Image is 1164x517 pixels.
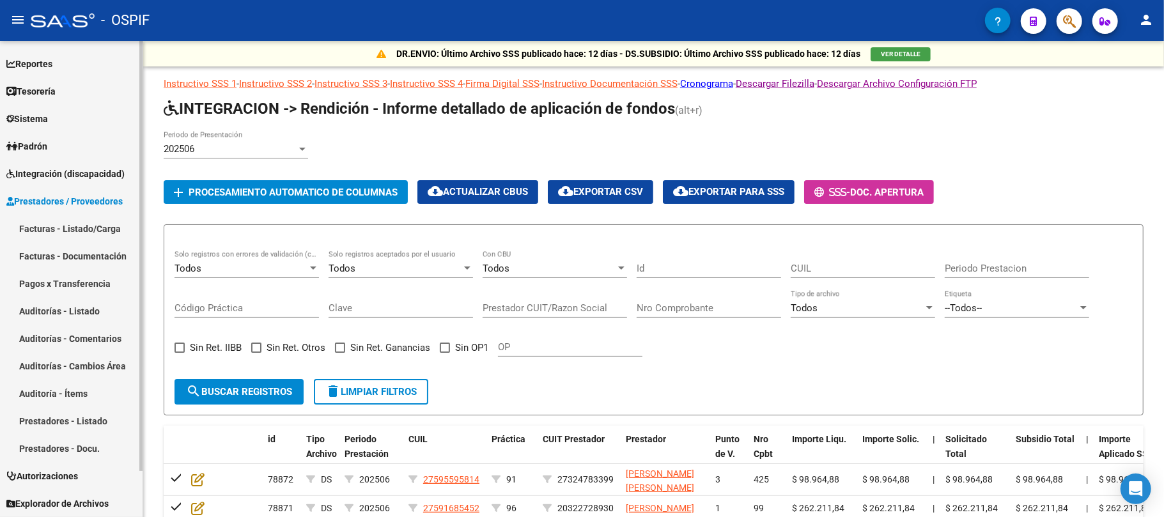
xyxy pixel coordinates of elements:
datatable-header-cell: Tipo Archivo [301,426,339,482]
mat-icon: cloud_download [673,183,688,199]
datatable-header-cell: Prestador [621,426,710,482]
span: $ 262.211,84 [1016,503,1068,513]
span: | [933,474,935,484]
button: Exportar CSV [548,180,653,204]
datatable-header-cell: Solicitado Total [940,426,1011,482]
datatable-header-cell: Punto de V. [710,426,749,482]
datatable-header-cell: CUIT Prestador [538,426,621,482]
span: Periodo Prestación [345,434,389,459]
span: Doc. Apertura [850,187,924,198]
span: Procesamiento automatico de columnas [189,187,398,198]
mat-icon: search [186,383,201,399]
span: Importe Aplicado SSS [1099,434,1154,459]
span: 202506 [359,474,390,484]
span: - [814,187,850,198]
span: Punto de V. [715,434,740,459]
span: Todos [483,263,509,274]
span: 96 [506,503,516,513]
span: | [1086,503,1088,513]
p: DR.ENVIO: Último Archivo SSS publicado hace: 12 días - DS.SUBSIDIO: Último Archivo SSS publicado ... [396,47,860,61]
span: | [1086,474,1088,484]
span: Sin OP1 [455,340,488,355]
span: Subsidio Total [1016,434,1075,444]
span: Tesorería [6,84,56,98]
datatable-header-cell: Importe Liqu. [787,426,857,482]
a: Instructivo SSS 2 [239,78,312,89]
span: 91 [506,474,516,484]
span: 202506 [164,143,194,155]
mat-icon: add [171,185,186,200]
datatable-header-cell: CUIL [403,426,486,482]
span: Padrón [6,139,47,153]
span: 99 [754,503,764,513]
span: - OSPIF [101,6,150,35]
a: Instructivo SSS 3 [314,78,387,89]
span: Limpiar filtros [325,386,417,397]
span: VER DETALLE [881,50,920,58]
span: (alt+r) [675,104,702,116]
span: $ 98.964,88 [792,474,839,484]
mat-icon: cloud_download [558,183,573,199]
a: Cronograma [680,78,733,89]
span: [PERSON_NAME] [PERSON_NAME] [626,468,694,493]
span: Sin Ret. IIBB [190,340,242,355]
span: Sin Ret. Otros [267,340,325,355]
span: CUIT Prestador [543,434,605,444]
span: $ 98.964,88 [945,474,993,484]
button: Buscar registros [175,379,304,405]
div: 78871 [268,501,296,516]
span: 1 [715,503,720,513]
span: $ 98.964,88 [862,474,910,484]
span: 27595595814 [423,474,479,484]
div: Open Intercom Messenger [1121,474,1151,504]
span: | [933,434,935,444]
datatable-header-cell: Subsidio Total [1011,426,1081,482]
datatable-header-cell: | [1081,426,1094,482]
a: Instructivo SSS 1 [164,78,237,89]
div: 78872 [268,472,296,487]
span: $ 262.211,84 [792,503,844,513]
span: Tipo Archivo [306,434,337,459]
span: Reportes [6,57,52,71]
span: Nro Cpbt [754,434,773,459]
mat-icon: delete [325,383,341,399]
span: Todos [791,302,818,314]
span: 20322728930 [557,503,614,513]
a: Descargar Filezilla [736,78,814,89]
span: Práctica [492,434,525,444]
span: DS [321,474,332,484]
span: Exportar para SSS [673,186,784,197]
button: VER DETALLE [871,47,931,61]
span: --Todos-- [945,302,982,314]
span: CUIL [408,434,428,444]
button: Limpiar filtros [314,379,428,405]
button: Procesamiento automatico de columnas [164,180,408,204]
span: Integración (discapacidad) [6,167,125,181]
span: id [268,434,275,444]
datatable-header-cell: id [263,426,301,482]
span: Todos [175,263,201,274]
mat-icon: check [169,498,184,514]
a: Firma Digital SSS [465,78,539,89]
span: $ 262.211,84 [862,503,915,513]
span: $ 98.964,88 [1016,474,1063,484]
datatable-header-cell: Importe Solic. [857,426,927,482]
span: Buscar registros [186,386,292,397]
span: Todos [329,263,355,274]
datatable-header-cell: | [927,426,940,482]
span: Importe Solic. [862,434,919,444]
span: | [933,503,935,513]
span: Prestador [626,434,666,444]
button: -Doc. Apertura [804,180,934,204]
a: Instructivo Documentación SSS [542,78,678,89]
span: 425 [754,474,769,484]
a: Instructivo SSS 4 [390,78,463,89]
mat-icon: check [169,470,184,485]
datatable-header-cell: Nro Cpbt [749,426,787,482]
span: Explorador de Archivos [6,497,109,511]
span: 27324783399 [557,474,614,484]
span: Autorizaciones [6,469,78,483]
datatable-header-cell: Periodo Prestación [339,426,403,482]
span: INTEGRACION -> Rendición - Informe detallado de aplicación de fondos [164,100,675,118]
span: Solicitado Total [945,434,987,459]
